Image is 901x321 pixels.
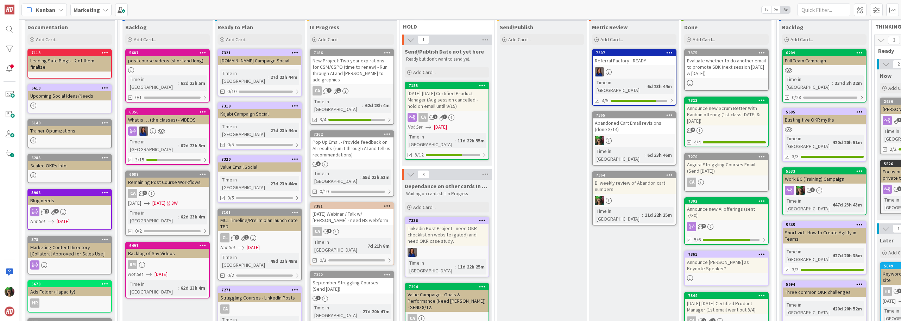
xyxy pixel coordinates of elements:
[685,97,768,125] div: 7323Announce new Scrum Better With Kanban offering (1st class [DATE] & [DATE])
[685,251,768,258] div: 7361
[126,242,209,249] div: 6497
[125,171,210,236] a: 6087Remaining Post Course WorkflowsCA[DATE][DATE]3WTime in [GEOGRAPHIC_DATA]:62d 23h 4m0/2
[405,217,489,246] div: 7336Linkedin Post Project - need OKR checklist on website (gated) and need OKR case study.
[126,50,209,65] div: 5687post course videos (short and long)
[267,126,269,134] span: :
[320,188,329,195] span: 0/10
[28,120,111,135] div: 6140Trainer Optimizations
[685,204,768,220] div: Announce new AI offerings (sent 7/30)
[218,49,302,97] a: 7321[DOMAIN_NAME] Campaign SocialTime in [GEOGRAPHIC_DATA]:27d 23h 44m0/10
[128,199,141,207] span: [DATE]
[310,50,393,56] div: 7186
[362,101,363,109] span: :
[688,50,768,55] div: 7375
[418,113,428,122] div: CA
[218,50,301,56] div: 7321
[405,82,489,160] a: 7185[DATE]-[DATE] Certified Product Manager (Aug session cancelled - hold on email until 9/15)CAN...
[687,178,696,187] div: CA
[782,221,867,275] a: 5665Short vid - How to Create Agility in TeamsTime in [GEOGRAPHIC_DATA]:427d 20h 35m3/3
[685,154,768,175] div: 7270August Struggling Courses Email (Send [DATE])
[593,178,676,194] div: Bi weekly review of Abandon cart numbers
[685,198,768,204] div: 7302
[28,161,111,170] div: Scaled OKRs Info
[830,252,831,259] span: :
[327,88,332,93] span: 4
[831,201,864,209] div: 447d 23h 43m
[783,50,866,65] div: 6209Full Team Campaign
[783,50,866,56] div: 6209
[361,173,391,181] div: 55d 23h 51m
[413,204,436,210] span: Add Card...
[592,171,676,226] a: 7364Bi weekly review of Abandon cart numbersSLTime in [GEOGRAPHIC_DATA]:11d 22h 25m
[783,115,866,124] div: Busting five OKR myths
[830,138,831,146] span: :
[54,209,59,214] span: 4
[179,213,207,221] div: 62d 23h 4m
[336,88,341,93] span: 1
[413,69,436,75] span: Add Card...
[592,111,676,166] a: 7365Abandoned Cart Email revisions (done 8/14)SLTime in [GEOGRAPHIC_DATA]:6d 23h 46m
[126,109,209,115] div: 6356
[595,67,604,76] img: SL
[126,260,209,269] div: BM
[218,155,302,203] a: 7320Value Email SocialTime in [GEOGRAPHIC_DATA]:27d 23h 44m0/5
[688,199,768,204] div: 7302
[455,137,456,144] span: :
[126,56,209,65] div: post course videos (short and long)
[310,137,393,159] div: Pop Up Email - Provide feedback on AI results (run it through AI and tell us recommendations)
[310,131,393,137] div: 7262
[28,120,111,126] div: 6140
[126,171,209,187] div: 6087Remaining Post Course Workflows
[218,103,301,118] div: 7319Kajabi Campaign Social
[790,36,813,43] span: Add Card...
[434,123,447,131] span: [DATE]
[596,173,676,178] div: 7364
[28,56,111,72] div: Leading Safe Blogs - 2 of them finalize
[593,50,676,56] div: 7307
[220,244,235,251] i: Not Set
[28,91,111,100] div: Upcoming Social Ideas/Needs
[595,196,604,205] img: SL
[31,190,111,195] div: 5908
[316,161,321,166] span: 3
[310,131,393,159] div: 7262Pop Up Email - Provide feedback on AI results (run it through AI and tell us recommendations)
[135,94,142,101] span: 0/1
[593,112,676,118] div: 7365
[129,243,209,248] div: 6497
[685,50,768,78] div: 7375Evaluate whether to do another email to promote SBK (next session [DATE] & [DATE])
[408,259,455,274] div: Time in [GEOGRAPHIC_DATA]
[220,233,229,242] div: CL
[310,86,393,95] div: CA
[269,73,299,81] div: 27d 23h 44m
[179,142,207,149] div: 62d 23h 5m
[643,211,674,219] div: 11d 22h 25m
[129,172,209,177] div: 6087
[220,123,267,138] div: Time in [GEOGRAPHIC_DATA]
[783,168,866,174] div: 5533
[405,217,489,277] a: 7336Linkedin Post Project - need OKR checklist on website (gated) and need OKR case study.SLTime ...
[645,82,674,90] div: 6d 23h 44m
[456,137,486,144] div: 11d 22h 55m
[27,119,112,148] a: 6140Trainer Optimizations
[28,190,111,196] div: 5908
[600,36,623,43] span: Add Card...
[783,222,866,243] div: 5665Short vid - How to Create Agility in Teams
[685,97,768,104] div: 7323
[313,98,362,113] div: Time in [GEOGRAPHIC_DATA]
[126,115,209,124] div: What is … (the classes) - VIDEOS
[221,210,301,215] div: 7101
[442,115,447,119] span: 3
[783,228,866,243] div: Short vid - How to Create Agility in Teams
[269,257,299,265] div: 48d 23h 48m
[126,178,209,187] div: Remaining Post Course Workflows
[786,169,866,174] div: 5533
[310,227,393,236] div: CA
[694,138,701,146] span: 4/4
[218,56,301,65] div: [DOMAIN_NAME] Campaign Social
[684,197,769,245] a: 7302Announce new AI offerings (sent 7/30)5/6
[593,67,676,76] div: SL
[783,109,866,115] div: 5695
[28,50,111,56] div: 7113
[792,266,799,273] span: 3/3
[593,196,676,205] div: SL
